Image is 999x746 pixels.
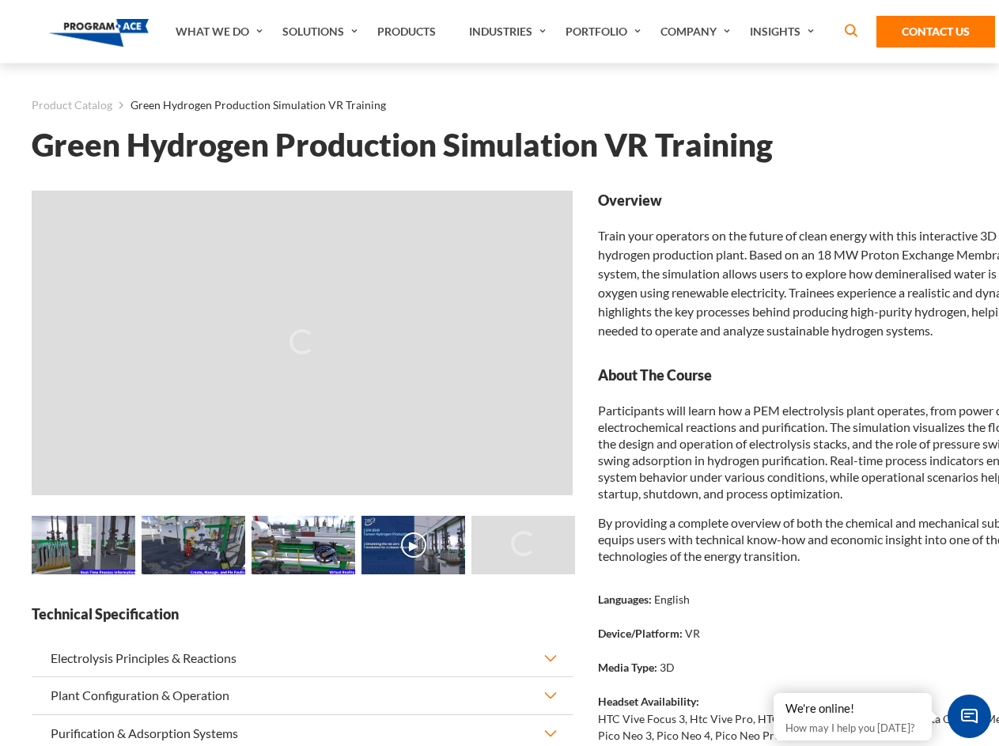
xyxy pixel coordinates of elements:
div: We're online! [785,701,920,717]
strong: Languages: [598,593,652,606]
p: 3D [660,659,675,676]
span: Chat Widget [948,695,991,738]
p: How may I help you [DATE]? [785,718,920,737]
a: Product Catalog [32,95,112,115]
li: Green Hydrogen Production Simulation VR Training [112,95,386,115]
a: Contact Us [876,16,995,47]
button: Plant Configuration & Operation [32,677,573,714]
p: English [654,591,690,608]
img: Green Hydrogen Production Simulation VR Training - Preview 6 [252,516,355,574]
button: Electrolysis Principles & Reactions [32,640,573,676]
strong: Media Type: [598,661,657,674]
strong: Headset Availability: [598,695,699,708]
img: Green Hydrogen Production Simulation VR Training - Preview 5 [142,516,245,574]
img: Green Hydrogen Production Simulation VR Training - Video 0 [361,516,465,574]
strong: Device/Platform: [598,627,683,640]
img: Program-Ace [49,19,149,47]
p: VR [685,625,700,642]
button: ▶ [401,532,426,558]
img: Green Hydrogen Production Simulation VR Training - Preview 4 [32,516,135,574]
strong: Technical Specification [32,604,573,624]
